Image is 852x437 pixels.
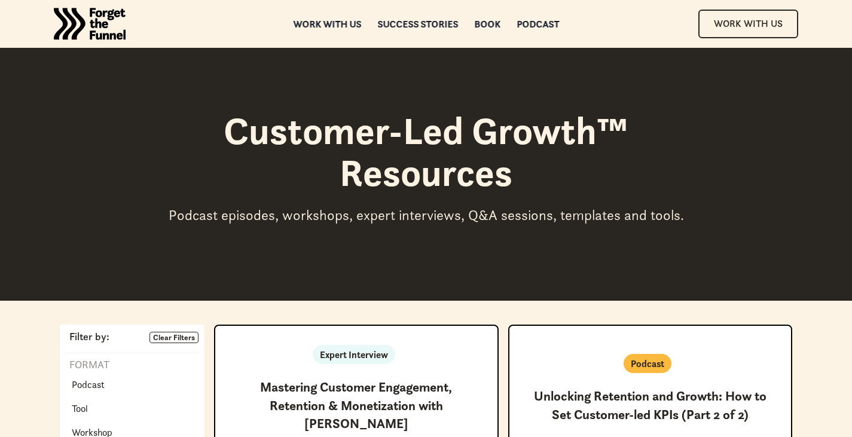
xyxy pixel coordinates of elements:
a: Clear Filters [149,332,199,344]
p: Tool [72,401,88,415]
p: Podcast [72,377,105,392]
div: Podcast episodes, workshops, expert interviews, Q&A sessions, templates and tools. [157,206,695,224]
a: Podcast [517,20,559,28]
a: Podcast [65,375,112,394]
p: Format [65,358,109,372]
p: Filter by: [65,332,109,343]
a: Book [474,20,500,28]
a: Work With Us [698,10,798,38]
h3: Mastering Customer Engagement, Retention & Monetization with [PERSON_NAME] [234,378,478,433]
a: Success Stories [377,20,458,28]
a: Tool [65,399,95,418]
p: Expert Interview [320,347,388,362]
a: Work with us [293,20,361,28]
h1: Customer-Led Growth™ Resources [157,110,695,194]
h3: Unlocking Retention and Growth: How to Set Customer-led KPIs (Part 2 of 2) [529,387,772,424]
p: Podcast [631,356,664,371]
